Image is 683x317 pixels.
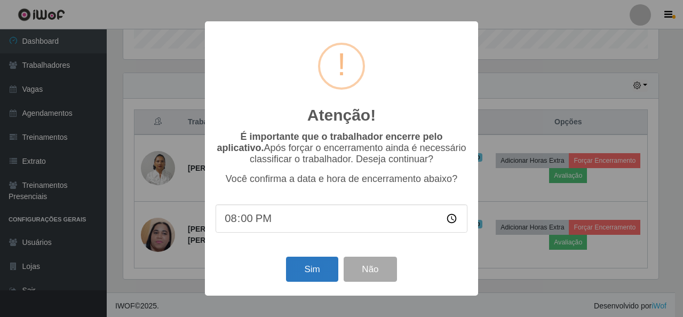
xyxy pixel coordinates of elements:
b: É importante que o trabalhador encerre pelo aplicativo. [217,131,442,153]
p: Após forçar o encerramento ainda é necessário classificar o trabalhador. Deseja continuar? [216,131,467,165]
button: Sim [286,257,338,282]
p: Você confirma a data e hora de encerramento abaixo? [216,173,467,185]
button: Não [344,257,396,282]
h2: Atenção! [307,106,376,125]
